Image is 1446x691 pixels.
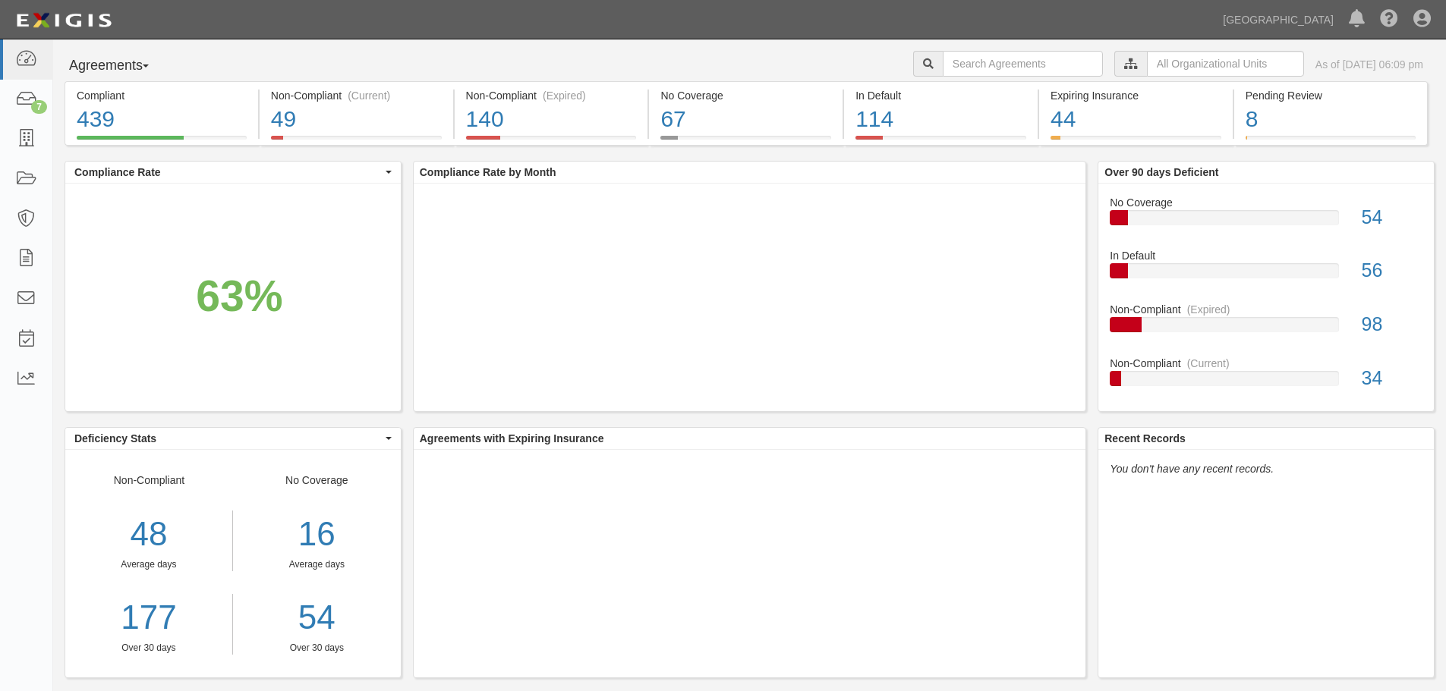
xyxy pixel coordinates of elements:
[233,473,401,655] div: No Coverage
[1110,302,1422,356] a: Non-Compliant(Expired)98
[31,100,47,114] div: 7
[244,558,389,571] div: Average days
[1051,103,1221,136] div: 44
[65,642,232,655] div: Over 30 days
[244,594,389,642] a: 54
[420,432,604,444] b: Agreements with Expiring Insurance
[1110,463,1274,475] em: You don't have any recent records.
[466,103,637,136] div: 140
[65,136,258,148] a: Compliant439
[855,88,1026,103] div: In Default
[1187,356,1230,371] div: (Current)
[1350,311,1434,338] div: 98
[1110,195,1422,249] a: No Coverage54
[543,88,586,103] div: (Expired)
[1104,166,1218,178] b: Over 90 days Deficient
[1110,356,1422,398] a: Non-Compliant(Current)34
[649,136,843,148] a: No Coverage67
[844,136,1038,148] a: In Default114
[1051,88,1221,103] div: Expiring Insurance
[260,136,453,148] a: Non-Compliant(Current)49
[943,51,1103,77] input: Search Agreements
[1246,88,1416,103] div: Pending Review
[1098,195,1434,210] div: No Coverage
[65,558,232,571] div: Average days
[1098,248,1434,263] div: In Default
[1098,302,1434,317] div: Non-Compliant
[77,103,247,136] div: 439
[1098,356,1434,371] div: Non-Compliant
[65,510,232,558] div: 48
[244,642,389,655] div: Over 30 days
[271,88,442,103] div: Non-Compliant (Current)
[271,103,442,136] div: 49
[660,103,831,136] div: 67
[466,88,637,103] div: Non-Compliant (Expired)
[1104,432,1186,444] b: Recent Records
[660,88,831,103] div: No Coverage
[348,88,390,103] div: (Current)
[65,473,233,655] div: Non-Compliant
[74,165,382,180] span: Compliance Rate
[1246,103,1416,136] div: 8
[1234,136,1428,148] a: Pending Review8
[11,7,116,34] img: logo-5460c22ac91f19d4615b14bd174203de0afe785f0fc80cf4dbbc73dc1793850b.png
[455,136,648,148] a: Non-Compliant(Expired)140
[1350,365,1434,392] div: 34
[74,431,382,446] span: Deficiency Stats
[65,51,178,81] button: Agreements
[420,166,556,178] b: Compliance Rate by Month
[65,428,401,449] button: Deficiency Stats
[1187,302,1230,317] div: (Expired)
[1315,57,1423,72] div: As of [DATE] 06:09 pm
[1350,204,1434,231] div: 54
[1215,5,1341,35] a: [GEOGRAPHIC_DATA]
[244,510,389,558] div: 16
[1380,11,1398,29] i: Help Center - Complianz
[1350,257,1434,284] div: 56
[65,594,232,642] a: 177
[1147,51,1304,77] input: All Organizational Units
[1039,136,1233,148] a: Expiring Insurance44
[196,265,282,328] div: 63%
[77,88,247,103] div: Compliant
[65,162,401,183] button: Compliance Rate
[1110,248,1422,302] a: In Default56
[855,103,1026,136] div: 114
